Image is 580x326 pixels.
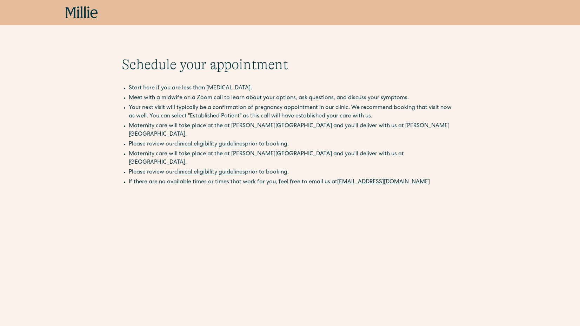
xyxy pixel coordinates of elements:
[129,150,459,167] li: Maternity care will take place at the at [PERSON_NAME][GEOGRAPHIC_DATA] and you'll deliver with u...
[174,142,245,147] a: clinical eligibility guidelines
[129,168,459,177] li: Please review our prior to booking.
[174,170,245,175] a: clinical eligibility guidelines
[129,140,459,149] li: Please review our prior to booking.
[122,56,459,73] h1: Schedule your appointment
[337,179,430,185] a: [EMAIL_ADDRESS][DOMAIN_NAME]
[129,104,459,121] li: Your next visit will typically be a confirmation of pregnancy appointment in our clinic. We recom...
[129,84,459,93] li: Start here if you are less than [MEDICAL_DATA].
[129,122,459,139] li: Maternity care will take place at the at [PERSON_NAME][GEOGRAPHIC_DATA] and you'll deliver with u...
[129,94,459,102] li: Meet with a midwife on a Zoom call to learn about your options, ask questions, and discuss your s...
[129,178,459,186] li: If there are no available times or times that work for you, feel free to email us at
